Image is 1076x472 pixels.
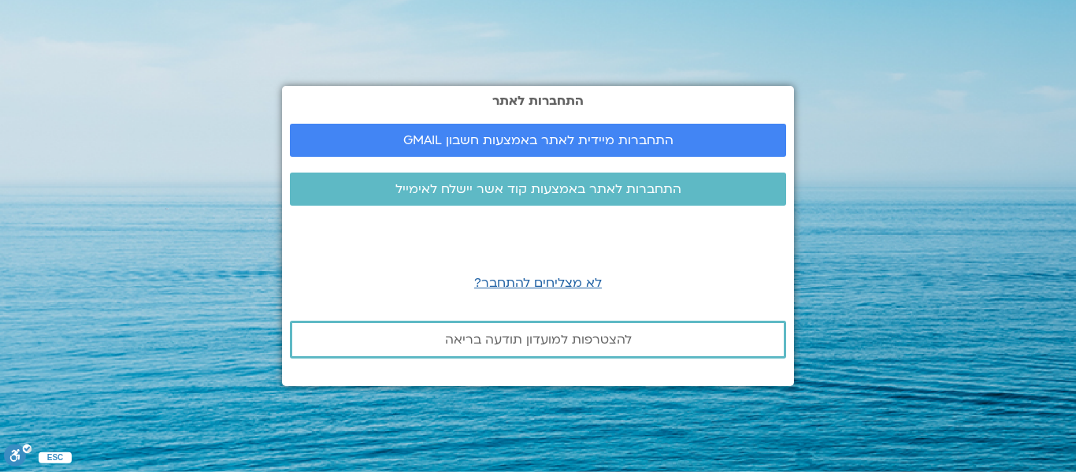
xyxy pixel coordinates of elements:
[290,321,786,359] a: להצטרפות למועדון תודעה בריאה
[290,173,786,206] a: התחברות לאתר באמצעות קוד אשר יישלח לאימייל
[474,274,602,292] a: לא מצליחים להתחבר?
[403,133,673,147] span: התחברות מיידית לאתר באמצעות חשבון GMAIL
[290,124,786,157] a: התחברות מיידית לאתר באמצעות חשבון GMAIL
[395,182,681,196] span: התחברות לאתר באמצעות קוד אשר יישלח לאימייל
[290,94,786,108] h2: התחברות לאתר
[445,333,632,347] span: להצטרפות למועדון תודעה בריאה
